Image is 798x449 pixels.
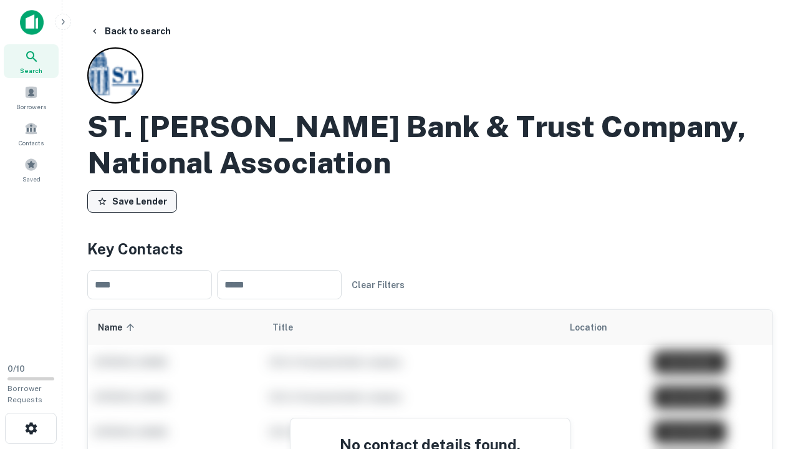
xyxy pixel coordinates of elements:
span: Saved [22,174,41,184]
span: Borrowers [16,102,46,112]
span: Borrower Requests [7,384,42,404]
button: Back to search [85,20,176,42]
a: Search [4,44,59,78]
iframe: Chat Widget [736,349,798,409]
a: Saved [4,153,59,186]
button: Save Lender [87,190,177,213]
a: Contacts [4,117,59,150]
span: 0 / 10 [7,364,25,374]
img: capitalize-icon.png [20,10,44,35]
button: Clear Filters [347,274,410,296]
h4: Key Contacts [87,238,773,260]
span: Search [20,65,42,75]
a: Borrowers [4,80,59,114]
span: Contacts [19,138,44,148]
h2: ST. [PERSON_NAME] Bank & Trust Company, National Association [87,109,773,180]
